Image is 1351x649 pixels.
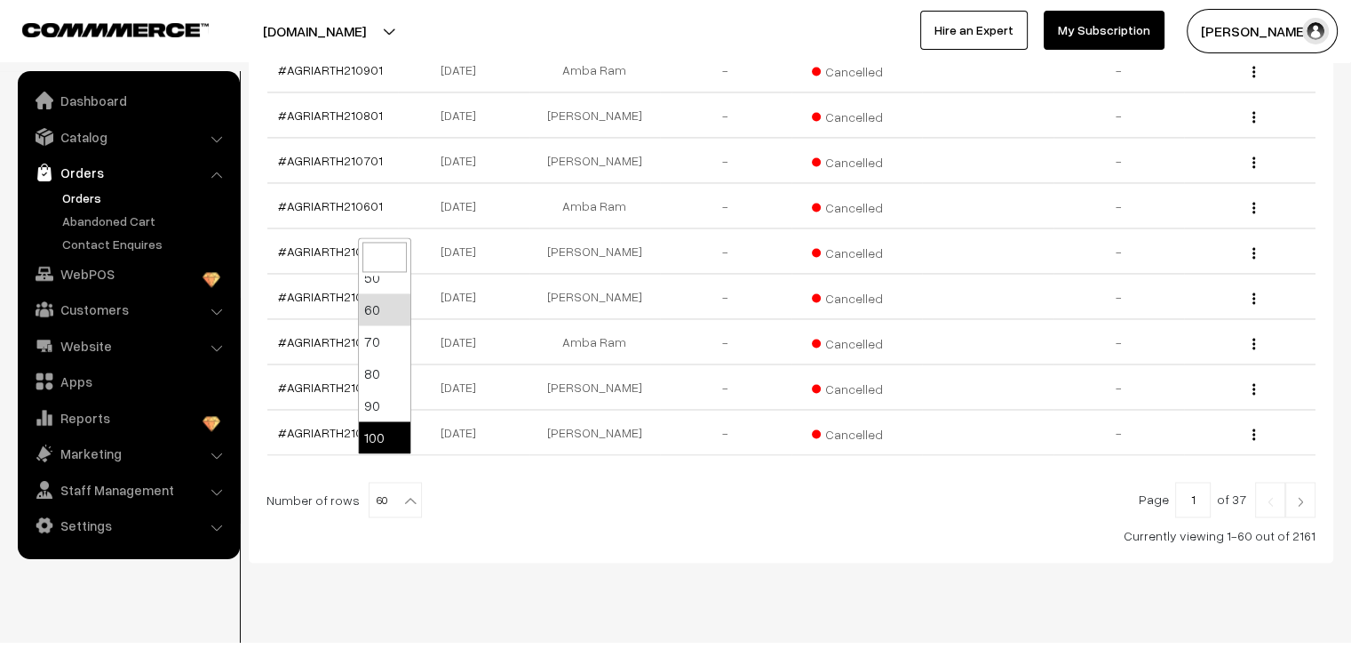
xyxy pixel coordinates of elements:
[278,380,383,395] a: #AGRIARTH210201
[22,121,234,153] a: Catalog
[1252,156,1255,168] img: Menu
[398,92,529,138] td: [DATE]
[398,183,529,228] td: [DATE]
[529,365,661,410] td: [PERSON_NAME]
[1053,183,1185,228] td: -
[398,47,529,92] td: [DATE]
[812,194,901,217] span: Cancelled
[266,491,360,509] span: Number of rows
[1053,274,1185,319] td: -
[22,509,234,541] a: Settings
[58,188,234,207] a: Orders
[359,389,410,421] li: 90
[529,274,661,319] td: [PERSON_NAME]
[812,284,901,308] span: Cancelled
[58,212,234,230] a: Abandoned Cart
[22,18,178,39] a: COMMMERCE
[22,437,234,469] a: Marketing
[201,9,428,53] button: [DOMAIN_NAME]
[1139,492,1169,507] span: Page
[370,483,421,518] span: 60
[660,274,791,319] td: -
[660,410,791,455] td: -
[398,274,529,319] td: [DATE]
[1053,47,1185,92] td: -
[278,244,383,259] a: #AGRIARTH210501
[1252,338,1255,349] img: Menu
[812,103,901,126] span: Cancelled
[1252,247,1255,259] img: Menu
[22,474,234,506] a: Staff Management
[398,319,529,365] td: [DATE]
[1252,66,1255,77] img: Menu
[22,156,234,188] a: Orders
[1053,228,1185,274] td: -
[266,526,1315,545] div: Currently viewing 1-60 out of 2161
[278,198,383,213] a: #AGRIARTH210601
[529,319,661,365] td: Amba Ram
[359,421,410,453] li: 100
[660,138,791,183] td: -
[22,402,234,434] a: Reports
[1187,9,1338,53] button: [PERSON_NAME]
[1217,492,1246,507] span: of 37
[660,183,791,228] td: -
[1044,11,1164,50] a: My Subscription
[1053,92,1185,138] td: -
[1053,319,1185,365] td: -
[278,153,383,168] a: #AGRIARTH210701
[278,62,383,77] a: #AGRIARTH210901
[22,23,209,36] img: COMMMERCE
[359,293,410,325] li: 60
[660,365,791,410] td: -
[529,47,661,92] td: Amba Ram
[1053,365,1185,410] td: -
[529,410,661,455] td: [PERSON_NAME]
[660,319,791,365] td: -
[1252,202,1255,213] img: Menu
[812,239,901,262] span: Cancelled
[278,289,383,304] a: #AGRIARTH210401
[529,183,661,228] td: Amba Ram
[1252,429,1255,440] img: Menu
[660,92,791,138] td: -
[1053,410,1185,455] td: -
[22,293,234,325] a: Customers
[1262,496,1278,507] img: Left
[22,84,234,116] a: Dashboard
[1252,292,1255,304] img: Menu
[58,235,234,253] a: Contact Enquires
[398,138,529,183] td: [DATE]
[812,330,901,353] span: Cancelled
[660,47,791,92] td: -
[1252,111,1255,123] img: Menu
[22,365,234,397] a: Apps
[812,421,901,444] span: Cancelled
[529,92,661,138] td: [PERSON_NAME]
[1053,138,1185,183] td: -
[278,334,383,349] a: #AGRIARTH210301
[812,58,901,81] span: Cancelled
[22,330,234,362] a: Website
[529,228,661,274] td: [PERSON_NAME]
[359,357,410,389] li: 80
[812,148,901,172] span: Cancelled
[278,108,383,123] a: #AGRIARTH210801
[398,365,529,410] td: [DATE]
[812,375,901,398] span: Cancelled
[398,410,529,455] td: [DATE]
[1292,496,1308,507] img: Right
[398,228,529,274] td: [DATE]
[1302,18,1329,44] img: user
[920,11,1028,50] a: Hire an Expert
[22,258,234,290] a: WebPOS
[660,228,791,274] td: -
[359,325,410,357] li: 70
[369,482,422,517] span: 60
[278,425,380,440] a: #AGRIARTH210101
[529,138,661,183] td: [PERSON_NAME]
[359,261,410,293] li: 50
[1252,383,1255,395] img: Menu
